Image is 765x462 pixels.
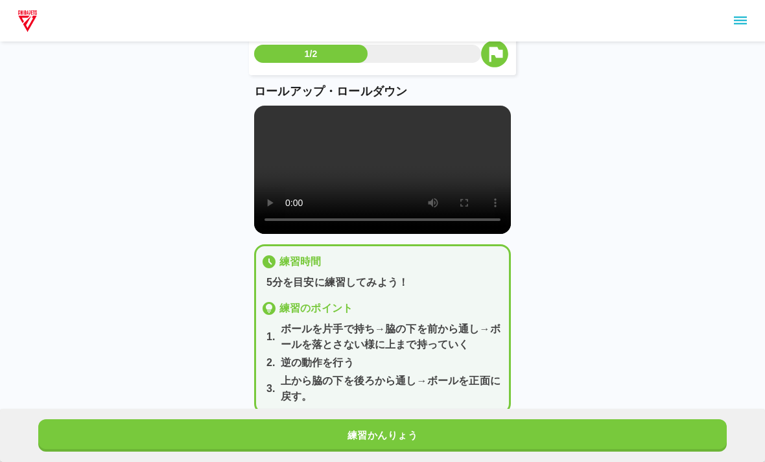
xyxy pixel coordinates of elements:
p: ロールアップ・ロールダウン [254,83,511,100]
p: 5分を目安に練習してみよう！ [266,275,504,290]
p: 逆の動作を行う [281,355,354,371]
p: 練習のポイント [279,301,353,316]
p: 3 . [266,381,276,397]
p: ボールを片手で持ち→脇の下を前から通し→ボールを落とさない様に上まで持っていく [281,321,504,352]
p: 1/2 [305,47,318,60]
img: dummy [16,8,40,34]
p: 上から脇の下を後ろから通し→ボールを正面に戻す。 [281,373,504,404]
button: 練習かんりょう [38,419,727,452]
p: 1 . [266,329,276,345]
button: sidemenu [729,10,751,32]
p: 練習時間 [279,254,322,270]
p: 2 . [266,355,276,371]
